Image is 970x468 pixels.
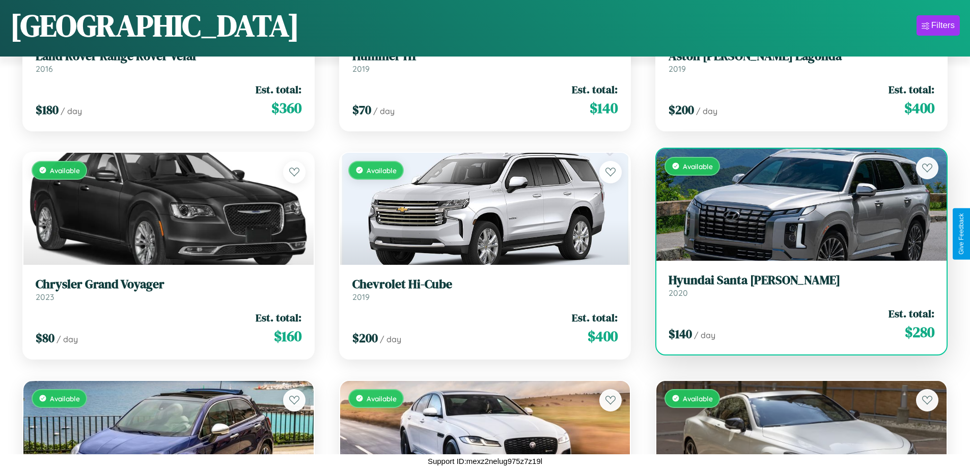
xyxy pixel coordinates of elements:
span: $ 200 [669,101,694,118]
span: / day [380,334,401,344]
a: Aston [PERSON_NAME] Lagonda2019 [669,49,934,74]
span: Available [50,394,80,403]
a: Chevrolet Hi-Cube2019 [352,277,618,302]
span: Available [367,394,397,403]
span: $ 360 [271,98,301,118]
div: Filters [931,20,955,31]
span: $ 180 [36,101,59,118]
span: 2019 [352,292,370,302]
span: $ 160 [274,326,301,346]
button: Filters [917,15,960,36]
h1: [GEOGRAPHIC_DATA] [10,5,299,46]
span: 2019 [669,64,686,74]
span: / day [696,106,717,116]
span: Est. total: [256,310,301,325]
span: 2023 [36,292,54,302]
span: Available [683,394,713,403]
span: $ 200 [352,329,378,346]
h3: Hummer H1 [352,49,618,64]
span: Available [367,166,397,175]
p: Support ID: mexz2nelug975z7z19l [428,454,542,468]
span: Est. total: [889,82,934,97]
span: Est. total: [572,82,618,97]
span: $ 140 [590,98,618,118]
span: 2019 [352,64,370,74]
h3: Land Rover Range Rover Velar [36,49,301,64]
span: / day [61,106,82,116]
div: Give Feedback [958,213,965,255]
span: Est. total: [572,310,618,325]
h3: Hyundai Santa [PERSON_NAME] [669,273,934,288]
span: Available [50,166,80,175]
span: / day [694,330,715,340]
span: / day [57,334,78,344]
h3: Chrysler Grand Voyager [36,277,301,292]
span: 2020 [669,288,688,298]
span: $ 70 [352,101,371,118]
span: Est. total: [256,82,301,97]
h3: Chevrolet Hi-Cube [352,277,618,292]
span: 2016 [36,64,53,74]
a: Hyundai Santa [PERSON_NAME]2020 [669,273,934,298]
span: $ 400 [904,98,934,118]
h3: Aston [PERSON_NAME] Lagonda [669,49,934,64]
span: $ 80 [36,329,54,346]
span: Est. total: [889,306,934,321]
span: $ 400 [588,326,618,346]
span: $ 140 [669,325,692,342]
a: Land Rover Range Rover Velar2016 [36,49,301,74]
span: Available [683,162,713,171]
a: Chrysler Grand Voyager2023 [36,277,301,302]
a: Hummer H12019 [352,49,618,74]
span: / day [373,106,395,116]
span: $ 280 [905,322,934,342]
